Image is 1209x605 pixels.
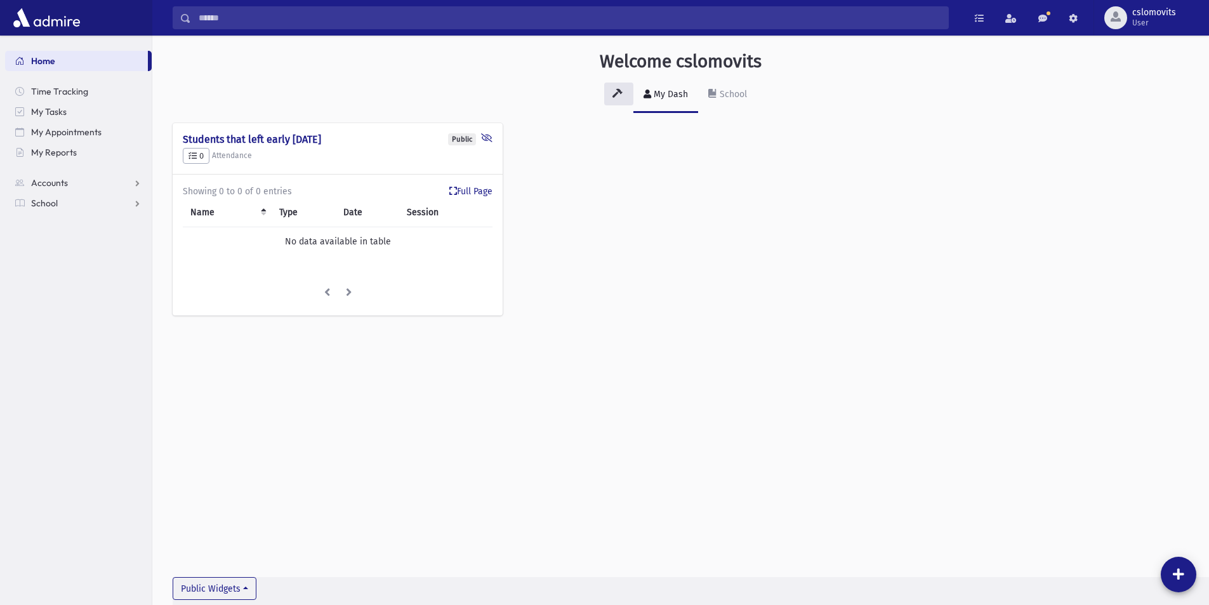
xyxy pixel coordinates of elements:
[183,148,209,164] button: 0
[191,6,948,29] input: Search
[31,106,67,117] span: My Tasks
[31,86,88,97] span: Time Tracking
[1132,8,1176,18] span: cslomovits
[183,185,492,198] div: Showing 0 to 0 of 0 entries
[173,577,256,600] button: Public Widgets
[5,122,152,142] a: My Appointments
[600,51,762,72] h3: Welcome cslomovits
[448,133,476,145] div: Public
[399,198,493,227] th: Session
[183,148,492,164] h5: Attendance
[717,89,747,100] div: School
[10,5,83,30] img: AdmirePro
[5,193,152,213] a: School
[5,102,152,122] a: My Tasks
[31,177,68,189] span: Accounts
[272,198,336,227] th: Type
[188,151,204,161] span: 0
[698,77,757,113] a: School
[633,77,698,113] a: My Dash
[31,197,58,209] span: School
[5,51,148,71] a: Home
[1132,18,1176,28] span: User
[183,133,492,145] h4: Students that left early [DATE]
[31,147,77,158] span: My Reports
[183,227,492,256] td: No data available in table
[651,89,688,100] div: My Dash
[183,198,272,227] th: Name
[5,81,152,102] a: Time Tracking
[336,198,399,227] th: Date
[449,185,492,198] a: Full Page
[5,142,152,163] a: My Reports
[31,126,102,138] span: My Appointments
[5,173,152,193] a: Accounts
[31,55,55,67] span: Home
